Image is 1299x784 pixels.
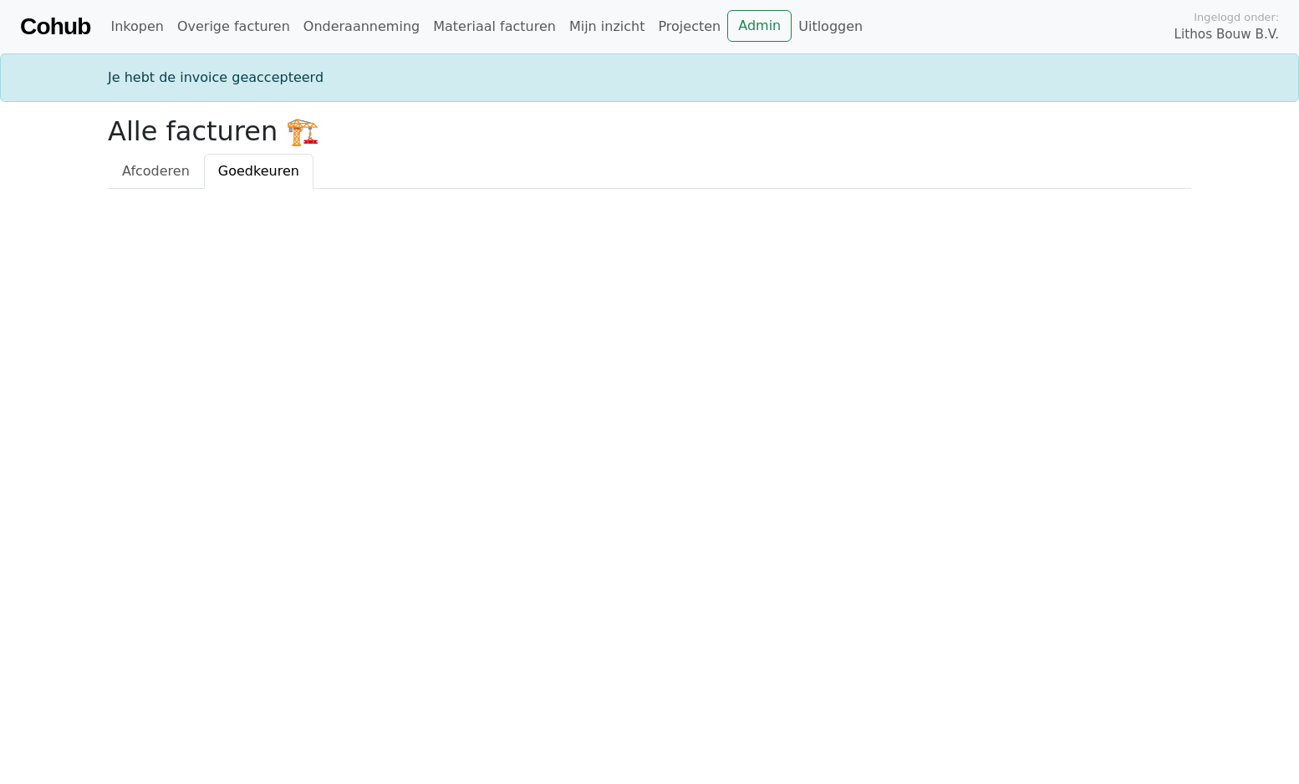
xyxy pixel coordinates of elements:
a: Inkopen [104,10,170,43]
a: Projecten [651,10,727,43]
span: Lithos Bouw B.V. [1174,25,1279,44]
a: Mijn inzicht [563,10,652,43]
a: Afcoderen [108,154,204,189]
span: Goedkeuren [218,163,299,179]
a: Cohub [20,7,90,47]
span: Afcoderen [122,163,190,179]
div: Je hebt de invoice geaccepteerd [98,68,1201,88]
a: Admin [727,10,792,42]
a: Overige facturen [171,10,297,43]
a: Onderaanneming [297,10,426,43]
a: Materiaal facturen [426,10,563,43]
a: Goedkeuren [204,154,313,189]
h2: Alle facturen 🏗️ [108,115,1191,147]
span: Ingelogd onder: [1194,9,1279,25]
a: Uitloggen [792,10,869,43]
